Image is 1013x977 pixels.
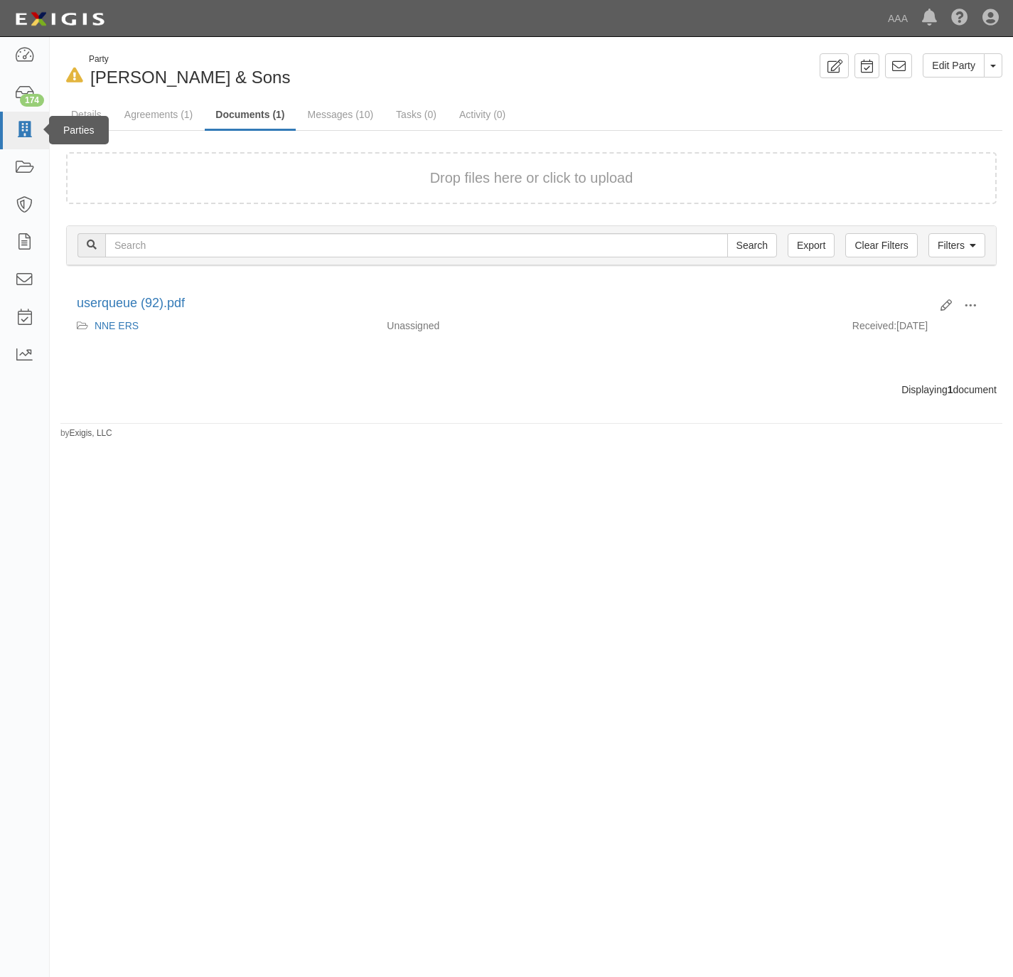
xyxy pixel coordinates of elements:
[948,384,953,395] b: 1
[89,53,290,65] div: Party
[60,100,112,129] a: Details
[11,6,109,32] img: logo-5460c22ac91f19d4615b14bd174203de0afe785f0fc80cf4dbbc73dc1793850b.png
[845,233,917,257] a: Clear Filters
[788,233,835,257] a: Export
[928,233,985,257] a: Filters
[70,428,112,438] a: Exigis, LLC
[923,53,985,78] a: Edit Party
[951,10,968,27] i: Help Center - Complianz
[20,94,44,107] div: 174
[77,296,185,310] a: userqueue (92).pdf
[297,100,385,129] a: Messages (10)
[77,294,930,313] div: userqueue (92).pdf
[205,100,295,131] a: Documents (1)
[55,383,1007,397] div: Displaying document
[881,4,915,33] a: AAA
[376,319,609,333] div: Unassigned
[449,100,516,129] a: Activity (0)
[77,319,365,333] div: NNE ERS
[60,53,521,90] div: Sylvio Paradis & Sons
[727,233,777,257] input: Search
[95,320,139,331] a: NNE ERS
[852,319,896,333] p: Received:
[49,116,109,144] div: Parties
[430,168,633,188] button: Drop files here or click to upload
[385,100,447,129] a: Tasks (0)
[842,319,997,340] div: [DATE]
[105,233,728,257] input: Search
[60,427,112,439] small: by
[609,319,842,319] div: Effective - Expiration
[114,100,203,129] a: Agreements (1)
[90,68,290,87] span: [PERSON_NAME] & Sons
[66,68,83,83] i: In Default since 08/15/2025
